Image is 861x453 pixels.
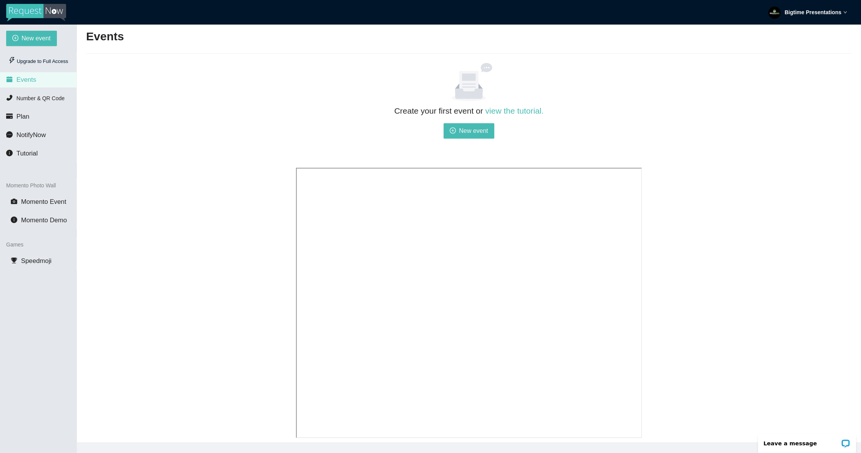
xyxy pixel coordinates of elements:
span: NotifyNow [17,131,46,139]
span: phone [6,94,13,101]
h2: Create your first event or [296,104,642,117]
strong: Bigtime Presentations [785,9,841,15]
span: New event [459,126,488,136]
span: message [6,131,13,138]
span: camera [11,198,17,205]
span: Momento Demo [21,217,67,224]
span: New event [22,33,51,43]
span: Number & QR Code [17,95,65,101]
span: Momento Event [21,198,66,205]
span: Speedmoji [21,257,52,265]
iframe: LiveChat chat widget [753,429,861,453]
img: RequestNow [6,4,66,21]
button: plus-circleNew event [444,123,494,139]
button: plus-circleNew event [6,31,57,46]
span: calendar [6,76,13,83]
span: plus-circle [450,127,456,135]
span: info-circle [11,217,17,223]
span: Tutorial [17,150,38,157]
h2: Events [86,29,124,45]
span: Plan [17,113,30,120]
a: view the tutorial. [485,106,544,115]
span: Events [17,76,36,83]
span: thunderbolt [8,57,15,64]
img: ACg8ocLI75rmXlkwAHOX_W_YqHEmltsxFDvBPSlOIPjhhu0LxR7_TvL9=s96-c [768,7,781,19]
span: down [843,10,847,14]
span: trophy [11,257,17,264]
span: plus-circle [12,35,18,42]
span: info-circle [6,150,13,156]
div: Upgrade to Full Access [6,54,70,69]
span: credit-card [6,113,13,119]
